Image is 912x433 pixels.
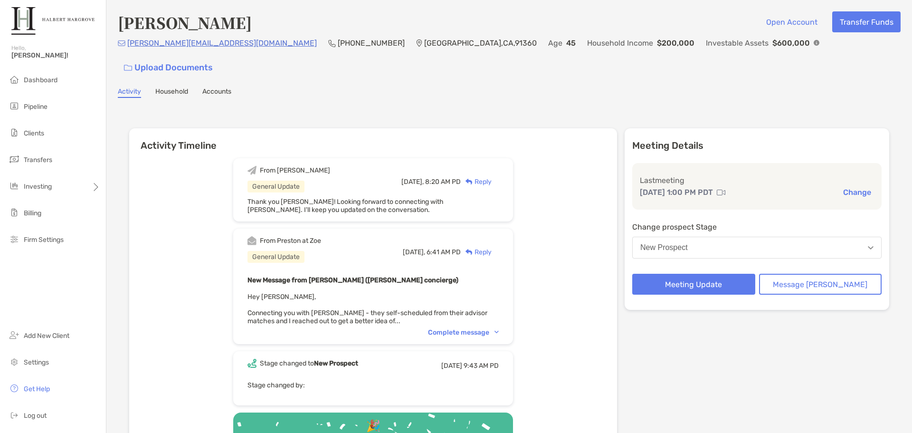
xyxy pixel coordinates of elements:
[247,379,499,391] p: Stage changed by:
[362,419,384,433] div: 🎉
[9,154,20,165] img: transfers icon
[127,37,317,49] p: [PERSON_NAME][EMAIL_ADDRESS][DOMAIN_NAME]
[247,198,444,214] span: Thank you [PERSON_NAME]! Looking forward to connecting with [PERSON_NAME]. I'll keep you updated ...
[566,37,576,49] p: 45
[465,249,473,255] img: Reply icon
[632,237,882,259] button: New Prospect
[632,274,755,295] button: Meeting Update
[840,187,874,197] button: Change
[441,362,462,370] span: [DATE]
[640,186,713,198] p: [DATE] 1:00 PM PDT
[118,58,219,78] a: Upload Documents
[118,40,125,46] img: Email Icon
[247,359,256,368] img: Event icon
[247,166,256,175] img: Event icon
[155,87,188,98] a: Household
[403,248,425,256] span: [DATE],
[129,128,617,151] h6: Activity Timeline
[118,11,252,33] h4: [PERSON_NAME]
[247,181,304,192] div: General Update
[202,87,231,98] a: Accounts
[772,37,810,49] p: $600,000
[9,100,20,112] img: pipeline icon
[494,331,499,334] img: Chevron icon
[9,356,20,367] img: settings icon
[640,243,688,252] div: New Prospect
[759,11,825,32] button: Open Account
[832,11,901,32] button: Transfer Funds
[9,233,20,245] img: firm-settings icon
[24,236,64,244] span: Firm Settings
[424,37,537,49] p: [GEOGRAPHIC_DATA] , CA , 91360
[247,293,487,325] span: Hey [PERSON_NAME], Connecting you with [PERSON_NAME] - they self-scheduled from their advisor mat...
[260,237,321,245] div: From Preston at Zoe
[24,385,50,393] span: Get Help
[24,209,41,217] span: Billing
[868,246,874,250] img: Open dropdown arrow
[24,156,52,164] span: Transfers
[247,236,256,245] img: Event icon
[759,274,882,295] button: Message [PERSON_NAME]
[24,129,44,137] span: Clients
[24,412,47,420] span: Log out
[9,180,20,192] img: investing icon
[260,166,330,174] div: From [PERSON_NAME]
[9,74,20,85] img: dashboard icon
[632,221,882,233] p: Change prospect Stage
[425,178,461,186] span: 8:20 AM PD
[461,247,492,257] div: Reply
[118,87,141,98] a: Activity
[338,37,405,49] p: [PHONE_NUMBER]
[465,179,473,185] img: Reply icon
[632,140,882,152] p: Meeting Details
[24,103,47,111] span: Pipeline
[464,362,499,370] span: 9:43 AM PD
[124,65,132,71] img: button icon
[461,177,492,187] div: Reply
[247,276,458,284] b: New Message from [PERSON_NAME] ([PERSON_NAME] concierge)
[24,76,57,84] span: Dashboard
[428,328,499,337] div: Complete message
[314,359,358,367] b: New Prospect
[328,39,336,47] img: Phone Icon
[416,39,422,47] img: Location Icon
[814,40,819,46] img: Info Icon
[401,178,424,186] span: [DATE],
[9,383,20,394] img: get-help icon
[11,4,95,38] img: Zoe Logo
[717,189,725,196] img: communication type
[587,37,653,49] p: Household Income
[9,207,20,218] img: billing icon
[260,359,358,367] div: Stage changed to
[9,329,20,341] img: add_new_client icon
[247,251,304,263] div: General Update
[11,51,100,59] span: [PERSON_NAME]!
[24,358,49,366] span: Settings
[640,174,874,186] p: Last meeting
[427,248,461,256] span: 6:41 AM PD
[657,37,694,49] p: $200,000
[24,183,52,191] span: Investing
[24,332,69,340] span: Add New Client
[706,37,769,49] p: Investable Assets
[548,37,562,49] p: Age
[9,127,20,138] img: clients icon
[9,409,20,421] img: logout icon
